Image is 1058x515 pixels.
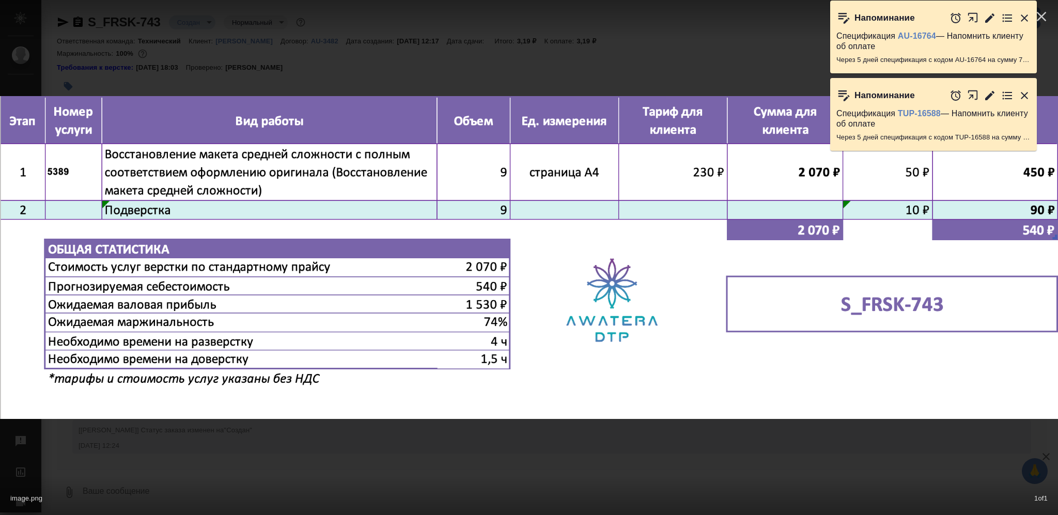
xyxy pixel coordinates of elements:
[854,13,915,23] p: Напоминание
[836,108,1031,129] p: Спецификация — Напомнить клиенту об оплате
[1018,12,1031,24] button: Закрыть
[1001,12,1014,24] button: Перейти в todo
[854,90,915,101] p: Напоминание
[984,12,996,24] button: Редактировать
[836,55,1031,65] p: Через 5 дней спецификация с кодом AU-16764 на сумму 74527.92 RUB будет просрочена
[1001,89,1014,102] button: Перейти в todo
[950,89,962,102] button: Отложить
[967,7,979,29] button: Открыть в новой вкладке
[836,31,1031,52] p: Спецификация — Напомнить клиенту об оплате
[967,84,979,106] button: Открыть в новой вкладке
[984,89,996,102] button: Редактировать
[1018,89,1031,102] button: Закрыть
[836,132,1031,143] p: Через 5 дней спецификация с кодом TUP-16588 на сумму 7760 RUB будет просрочена
[10,494,42,502] span: image.png
[950,12,962,24] button: Отложить
[1034,492,1048,505] span: 1 of 1
[898,32,936,40] a: AU-16764
[898,109,941,118] a: TUP-16588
